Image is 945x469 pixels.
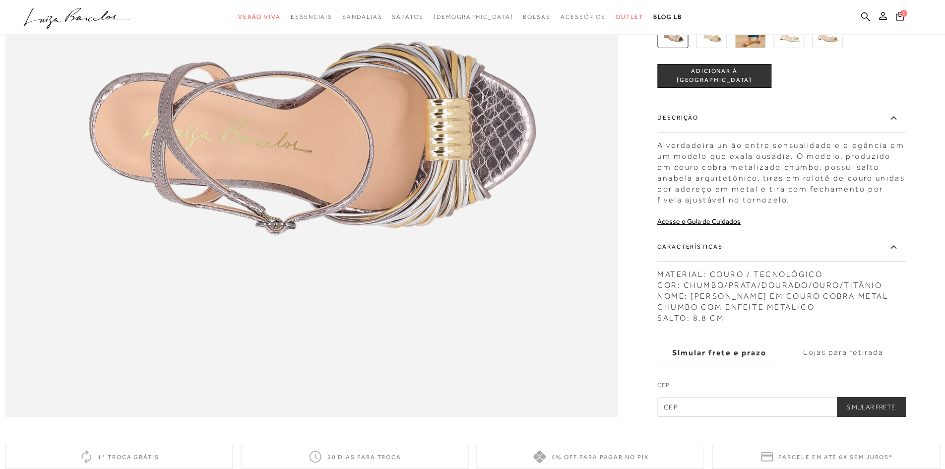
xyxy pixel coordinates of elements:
a: Acesse o Guia de Cuidados [657,217,741,225]
button: ADICIONAR À [GEOGRAPHIC_DATA] [657,64,771,88]
div: 1ª troca grátis [5,445,233,469]
span: Outlet [616,13,643,20]
a: categoryNavScreenReaderText [238,8,281,26]
a: categoryNavScreenReaderText [523,8,551,26]
div: MATERIAL: COURO / TECNOLÓGICO COR: CHUMBO/PRATA/DOURADO/OURO/TITÂNIO NOME: [PERSON_NAME] EM COURO... [657,264,905,324]
label: Descrição [657,104,905,133]
input: CEP [657,397,905,417]
a: categoryNavScreenReaderText [616,8,643,26]
label: Lojas para retirada [781,339,905,366]
span: Essenciais [291,13,332,20]
span: Sandálias [342,13,382,20]
div: Parcele em até 6x sem juros* [712,445,940,469]
div: 5% off para pagar no PIX [477,445,704,469]
span: Bolsas [523,13,551,20]
span: Acessórios [561,13,606,20]
span: Verão Viva [238,13,281,20]
a: BLOG LB [653,8,682,26]
div: A verdadeira união entre sensualidade e elegância em um modelo que exala ousadia. O modelo, produ... [657,135,905,205]
label: CEP [657,381,905,395]
span: BLOG LB [653,13,682,20]
a: categoryNavScreenReaderText [291,8,332,26]
div: 30 dias para troca [241,445,468,469]
label: Características [657,233,905,262]
span: ADICIONAR À [GEOGRAPHIC_DATA] [658,67,771,85]
a: categoryNavScreenReaderText [342,8,382,26]
label: Simular frete e prazo [657,339,781,366]
span: Sapatos [392,13,423,20]
a: categoryNavScreenReaderText [561,8,606,26]
a: categoryNavScreenReaderText [392,8,423,26]
button: Simular Frete [836,397,905,417]
a: noSubCategoriesText [434,8,513,26]
button: 0 [893,11,907,24]
span: 0 [900,10,907,17]
span: [DEMOGRAPHIC_DATA] [434,13,513,20]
